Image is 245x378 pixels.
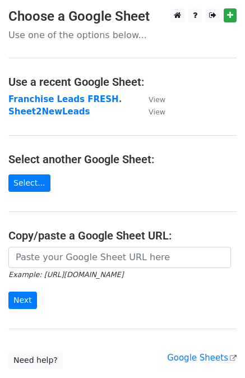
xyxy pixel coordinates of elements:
[8,75,237,89] h4: Use a recent Google Sheet:
[167,353,237,363] a: Google Sheets
[137,107,165,117] a: View
[8,270,123,279] small: Example: [URL][DOMAIN_NAME]
[8,153,237,166] h4: Select another Google Sheet:
[8,174,50,192] a: Select...
[8,94,122,104] a: Franchise Leads FRESH.
[8,247,231,268] input: Paste your Google Sheet URL here
[8,107,90,117] a: Sheet2NewLeads
[8,8,237,25] h3: Choose a Google Sheet
[149,108,165,116] small: View
[8,29,237,41] p: Use one of the options below...
[149,95,165,104] small: View
[8,229,237,242] h4: Copy/paste a Google Sheet URL:
[8,352,63,369] a: Need help?
[137,94,165,104] a: View
[8,292,37,309] input: Next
